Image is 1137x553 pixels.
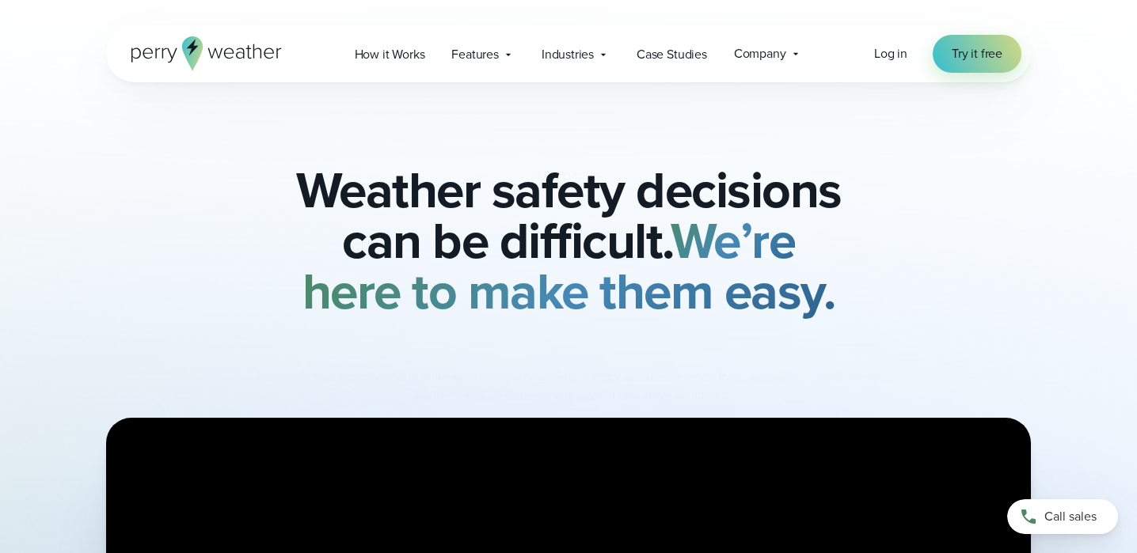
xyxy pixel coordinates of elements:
[341,38,439,70] a: How it Works
[874,44,907,63] a: Log in
[451,45,499,64] span: Features
[302,203,835,328] strong: We’re here to make them easy.
[637,45,707,64] span: Case Studies
[933,35,1021,73] a: Try it free
[1044,507,1097,526] span: Call sales
[1007,499,1118,534] a: Call sales
[623,38,721,70] a: Case Studies
[542,45,594,64] span: Industries
[355,45,425,64] span: How it Works
[185,165,952,316] h2: Weather safety decisions can be difficult.
[734,44,786,63] span: Company
[952,44,1002,63] span: Try it free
